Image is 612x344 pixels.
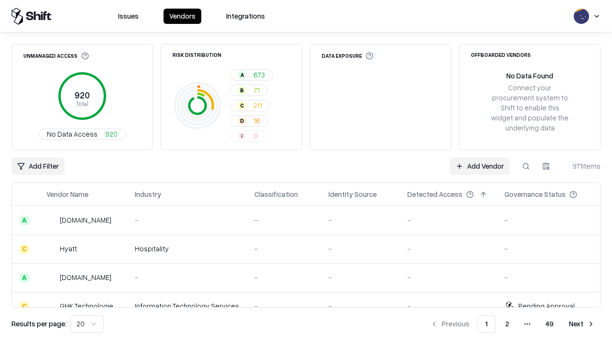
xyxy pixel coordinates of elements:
[563,315,601,333] button: Next
[173,52,221,57] div: Risk Distribution
[20,244,29,254] div: C
[60,244,77,254] div: Hyatt
[562,161,601,171] div: 971 items
[253,100,262,110] span: 211
[46,273,56,282] img: primesec.co.il
[230,100,270,111] button: C211
[220,9,271,24] button: Integrations
[75,90,90,100] tspan: 920
[254,244,313,254] div: -
[253,85,260,95] span: 71
[328,189,377,199] div: Identity Source
[504,244,592,254] div: -
[477,315,496,333] button: 1
[60,272,111,282] div: [DOMAIN_NAME]
[328,244,392,254] div: -
[20,273,29,282] div: A
[135,272,239,282] div: -
[230,69,273,81] button: A673
[105,129,118,139] span: 920
[60,215,111,225] div: [DOMAIN_NAME]
[39,129,126,140] button: No Data Access920
[253,70,265,80] span: 673
[23,52,89,60] div: Unmanaged Access
[504,215,592,225] div: -
[46,244,56,254] img: Hyatt
[254,272,313,282] div: -
[407,301,489,311] div: -
[471,52,531,57] div: Offboarded Vendors
[254,301,313,311] div: -
[254,189,298,199] div: Classification
[425,315,601,333] nav: pagination
[11,158,65,175] button: Add Filter
[254,215,313,225] div: -
[407,189,462,199] div: Detected Access
[490,83,569,133] div: Connect your procurement system to Shift to enable this widget and populate the underlying data
[135,301,239,311] div: Information Technology Services
[238,117,246,125] div: D
[322,52,373,60] div: Data Exposure
[112,9,144,24] button: Issues
[238,71,246,79] div: A
[506,71,553,81] div: No Data Found
[538,315,561,333] button: 49
[230,115,268,127] button: D16
[253,116,260,126] span: 16
[20,301,29,311] div: C
[46,215,56,225] img: intrado.com
[504,272,592,282] div: -
[238,86,246,94] div: B
[135,189,161,199] div: Industry
[328,301,392,311] div: -
[328,215,392,225] div: -
[328,272,392,282] div: -
[46,301,56,311] img: GHK Technologies Inc.
[450,158,510,175] a: Add Vendor
[135,244,239,254] div: Hospitality
[46,189,88,199] div: Vendor Name
[407,244,489,254] div: -
[498,315,517,333] button: 2
[60,301,120,311] div: GHK Technologies Inc.
[164,9,201,24] button: Vendors
[135,215,239,225] div: -
[504,189,566,199] div: Governance Status
[76,100,88,107] tspan: Total
[20,215,29,225] div: A
[518,301,575,311] div: Pending Approval
[47,129,98,139] span: No Data Access
[230,85,268,96] button: B71
[11,319,66,329] p: Results per page:
[407,215,489,225] div: -
[407,272,489,282] div: -
[238,102,246,109] div: C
